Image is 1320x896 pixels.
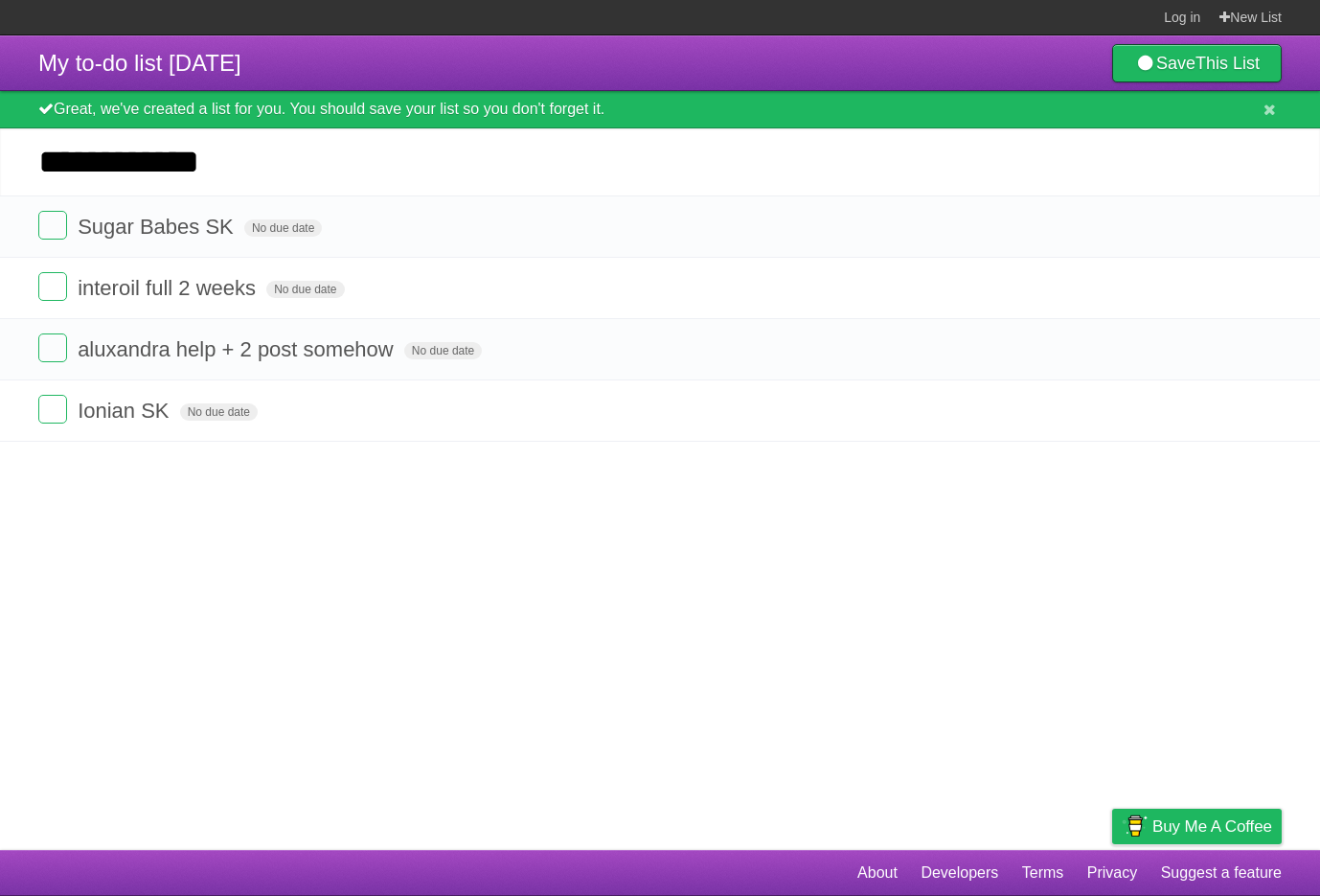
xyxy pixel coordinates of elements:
span: No due date [244,219,322,237]
span: aluxandra help + 2 post somehow [78,337,398,361]
a: Suggest a feature [1161,855,1282,891]
span: Buy me a coffee [1152,810,1272,843]
label: Done [38,333,67,362]
a: About [857,855,898,891]
span: Ionian SK [78,399,173,423]
a: Buy me a coffee [1112,809,1282,844]
a: Terms [1022,855,1064,891]
b: This List [1195,54,1260,73]
span: interoil full 2 weeks [78,276,261,300]
span: No due date [180,403,258,421]
a: Developers [921,855,998,891]
label: Done [38,211,67,240]
span: Sugar Babes SK [78,215,239,239]
a: Privacy [1087,855,1137,891]
span: No due date [266,281,344,298]
label: Done [38,272,67,301]
label: Done [38,395,67,424]
img: Buy me a coffee [1122,810,1148,842]
span: My to-do list [DATE] [38,50,241,76]
a: SaveThis List [1112,44,1282,82]
span: No due date [404,342,482,359]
